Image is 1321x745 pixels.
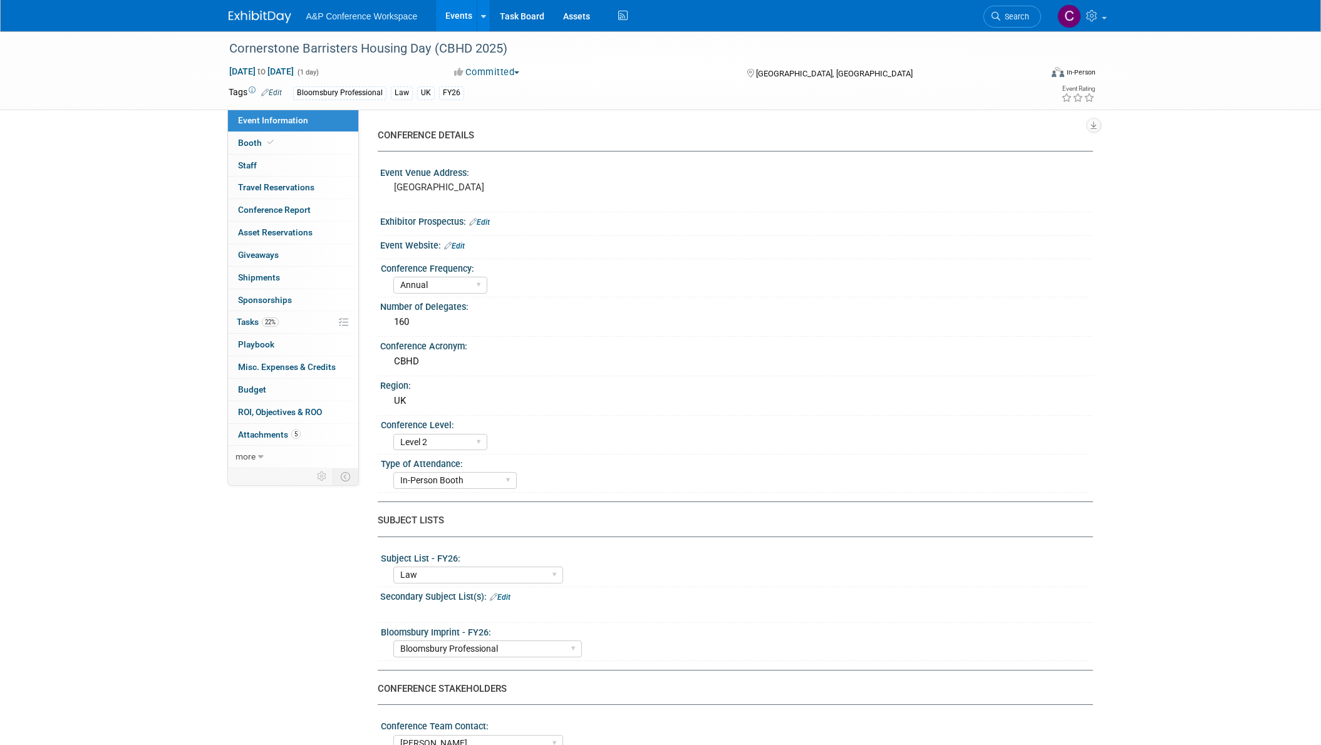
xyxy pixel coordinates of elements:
a: Giveaways [228,244,358,266]
span: Sponsorships [238,295,292,305]
div: Bloomsbury Professional [293,86,386,100]
div: SUBJECT LISTS [378,514,1084,527]
span: A&P Conference Workspace [306,11,418,21]
div: Conference Frequency: [381,259,1087,275]
div: CONFERENCE DETAILS [378,129,1084,142]
span: Asset Reservations [238,227,313,237]
a: Booth [228,132,358,154]
pre: [GEOGRAPHIC_DATA] [394,182,663,193]
span: Giveaways [238,250,279,260]
img: ExhibitDay [229,11,291,23]
span: to [256,66,267,76]
span: more [236,451,256,461]
div: Exhibitor Prospectus: [380,212,1093,229]
span: Misc. Expenses & Credits [238,362,336,372]
a: Tasks22% [228,311,358,333]
span: (1 day) [296,68,319,76]
span: Playbook [238,339,274,349]
a: Edit [469,218,490,227]
span: 5 [291,429,301,439]
td: Personalize Event Tab Strip [311,468,333,485]
div: CBHD [390,352,1084,371]
a: Edit [261,88,282,97]
span: Tasks [237,317,279,327]
div: In-Person [1066,68,1096,77]
div: Event Venue Address: [380,163,1093,179]
a: Attachments5 [228,424,358,446]
div: Conference Team Contact: [381,717,1087,732]
img: Christine Ritchlin [1057,4,1081,28]
div: Region: [380,376,1093,392]
a: more [228,446,358,468]
span: Booth [238,138,276,148]
a: Edit [490,593,510,602]
a: Staff [228,155,358,177]
span: Staff [238,160,257,170]
div: Event Format [967,65,1096,84]
div: Bloomsbury Imprint - FY26: [381,623,1087,639]
span: Attachments [238,429,301,439]
a: Edit [444,242,465,250]
a: Conference Report [228,199,358,221]
a: ROI, Objectives & ROO [228,401,358,423]
div: Conference Acronym: [380,337,1093,352]
span: 22% [262,317,279,327]
a: Asset Reservations [228,222,358,244]
button: Committed [450,66,524,79]
img: Format-Inperson.png [1052,67,1064,77]
span: Shipments [238,272,280,282]
a: Playbook [228,334,358,356]
span: Event Information [238,115,308,125]
td: Toggle Event Tabs [333,468,358,485]
div: Event Rating [1061,86,1095,92]
span: Search [1000,12,1029,21]
div: Event Website: [380,236,1093,252]
a: Sponsorships [228,289,358,311]
div: Law [391,86,413,100]
div: Cornerstone Barristers Housing Day (CBHD 2025) [225,38,1022,60]
a: Search [983,6,1041,28]
td: Tags [229,86,282,100]
div: Conference Level: [381,416,1087,431]
div: CONFERENCE STAKEHOLDERS [378,682,1084,696]
span: Travel Reservations [238,182,314,192]
div: Type of Attendance: [381,455,1087,470]
span: [DATE] [DATE] [229,66,294,77]
div: 160 [390,312,1084,332]
a: Shipments [228,267,358,289]
a: Misc. Expenses & Credits [228,356,358,378]
a: Travel Reservations [228,177,358,198]
a: Event Information [228,110,358,131]
span: [GEOGRAPHIC_DATA], [GEOGRAPHIC_DATA] [756,69,913,78]
div: UK [390,391,1084,411]
div: UK [417,86,435,100]
div: Number of Delegates: [380,297,1093,313]
span: Conference Report [238,205,311,215]
i: Booth reservation complete [267,139,274,146]
div: Secondary Subject List(s): [380,587,1093,604]
span: ROI, Objectives & ROO [238,407,322,417]
span: Budget [238,384,266,394]
div: FY26 [439,86,464,100]
div: Subject List - FY26: [381,549,1087,565]
a: Budget [228,379,358,401]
